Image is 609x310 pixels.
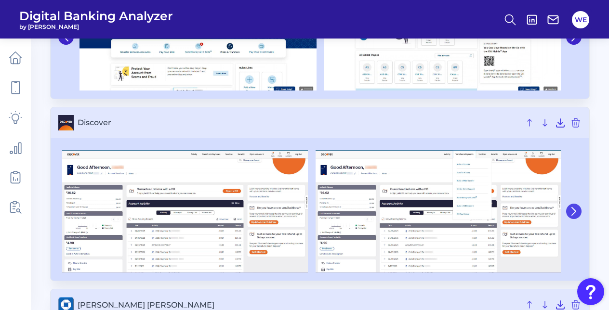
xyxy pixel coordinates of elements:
[78,300,520,310] span: [PERSON_NAME] [PERSON_NAME]
[316,150,561,272] img: Discover
[577,278,604,305] button: Open Resource Center
[572,11,589,28] button: WE
[19,9,173,23] span: Digital Banking Analyzer
[62,150,308,272] img: Discover
[78,118,520,127] span: Discover
[19,23,173,30] span: by [PERSON_NAME]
